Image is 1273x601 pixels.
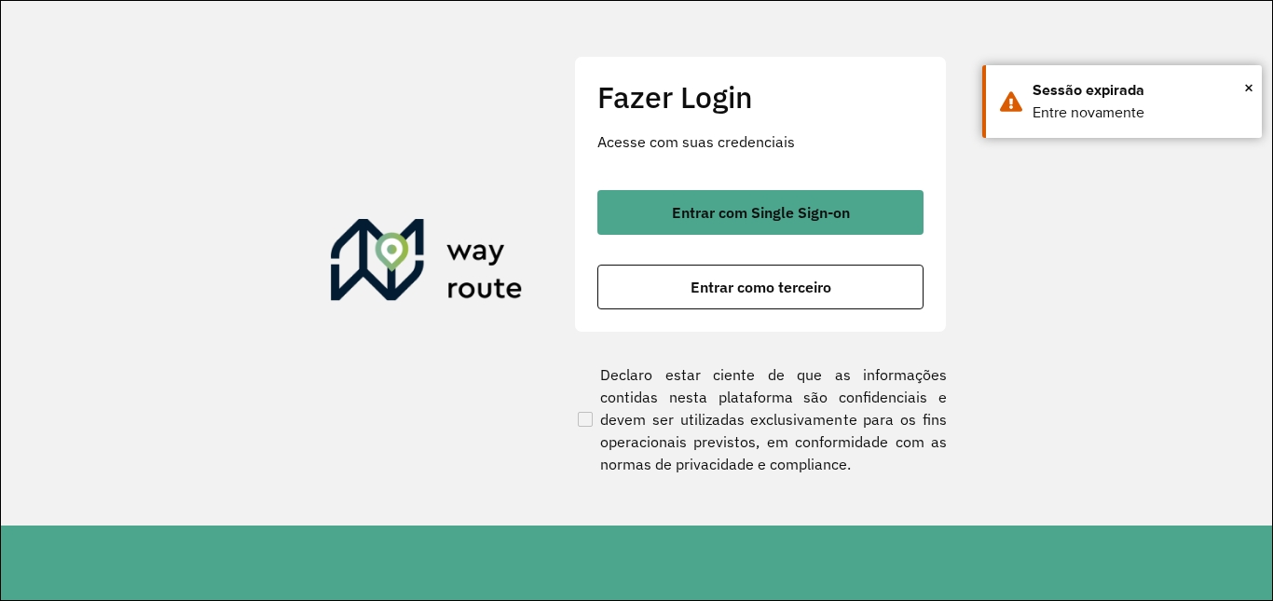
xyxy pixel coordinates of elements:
[1033,102,1248,124] div: Entre novamente
[597,265,924,309] button: button
[1033,79,1248,102] div: Sessão expirada
[574,363,947,475] label: Declaro estar ciente de que as informações contidas nesta plataforma são confidenciais e devem se...
[1244,74,1253,102] span: ×
[597,130,924,153] p: Acesse com suas credenciais
[672,205,850,220] span: Entrar com Single Sign-on
[331,219,523,308] img: Roteirizador AmbevTech
[1244,74,1253,102] button: Close
[597,190,924,235] button: button
[597,79,924,115] h2: Fazer Login
[691,280,831,294] span: Entrar como terceiro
